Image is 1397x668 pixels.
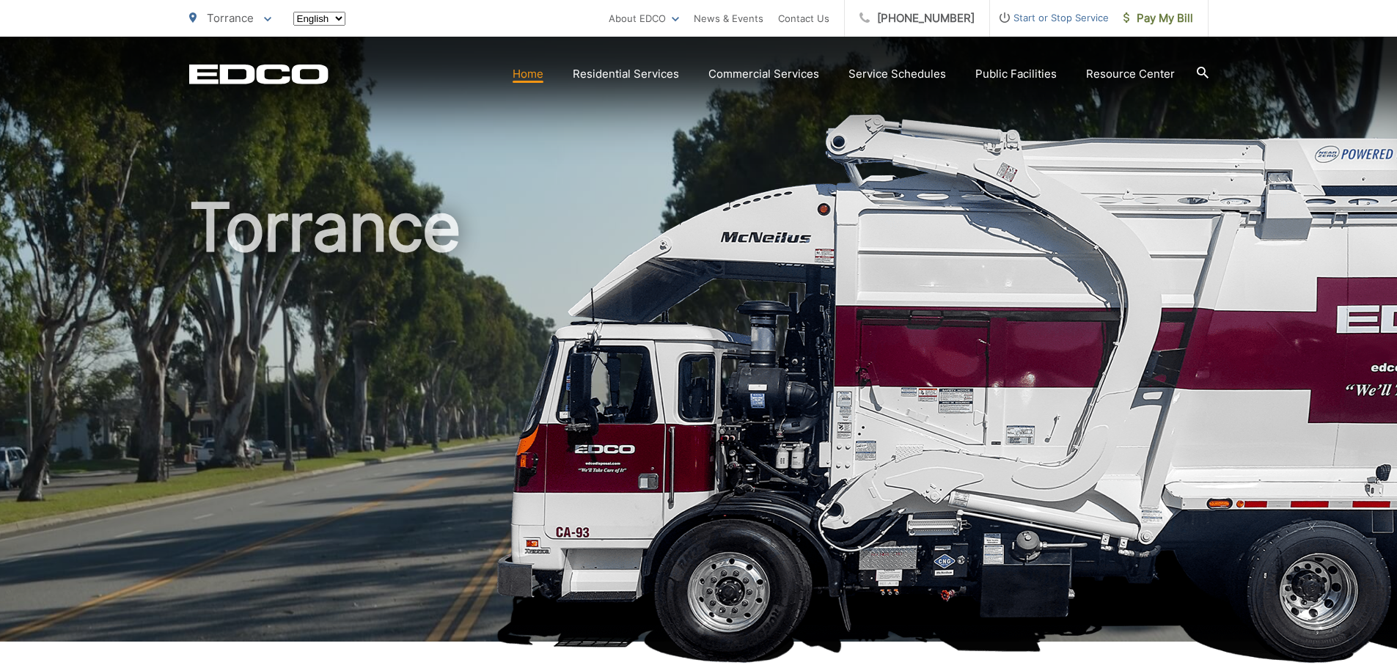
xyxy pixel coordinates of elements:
[694,10,763,27] a: News & Events
[1123,10,1193,27] span: Pay My Bill
[609,10,679,27] a: About EDCO
[778,10,829,27] a: Contact Us
[207,11,254,25] span: Torrance
[1086,65,1175,83] a: Resource Center
[513,65,543,83] a: Home
[189,191,1209,655] h1: Torrance
[975,65,1057,83] a: Public Facilities
[293,12,345,26] select: Select a language
[848,65,946,83] a: Service Schedules
[708,65,819,83] a: Commercial Services
[573,65,679,83] a: Residential Services
[189,64,329,84] a: EDCD logo. Return to the homepage.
